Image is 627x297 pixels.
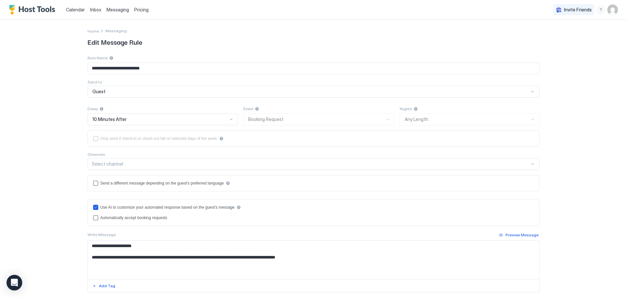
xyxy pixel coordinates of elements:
[66,7,85,12] span: Calendar
[88,80,102,84] span: Send to
[93,136,534,141] div: isLimited
[93,215,534,220] div: accept
[498,231,539,239] button: Preview Message
[88,55,108,60] span: Rule Name
[92,89,105,95] span: Guest
[564,7,592,13] span: Invite Friends
[66,6,85,13] a: Calendar
[7,275,22,290] div: Open Intercom Messenger
[90,7,101,12] span: Inbox
[105,28,127,33] span: Breadcrumb
[88,63,539,74] input: Input Field
[88,27,99,34] a: Home
[92,116,127,122] span: 10 Minutes After
[597,6,605,14] div: menu
[93,181,534,186] div: languagesEnabled
[100,181,224,186] div: Send a different message depending on the guest's preferred language
[91,282,116,290] button: Add Tag
[100,215,167,220] div: Automatically accept booking requests
[99,283,115,289] div: Add Tag
[9,5,58,15] a: Host Tools Logo
[243,106,253,111] span: Event
[88,27,99,34] div: Breadcrumb
[88,37,539,47] span: Edit Message Rule
[88,152,105,157] span: Channels
[506,232,539,238] div: Preview Message
[106,6,129,13] a: Messaging
[607,5,618,15] div: User profile
[90,6,101,13] a: Inbox
[134,7,149,13] span: Pricing
[100,136,217,141] div: Only send if check-in or check-out fall on selected days of the week
[106,7,129,12] span: Messaging
[88,29,99,34] span: Home
[88,232,116,237] span: Write Message
[92,161,530,167] div: Select channel
[88,106,98,111] span: Delay
[88,241,539,279] textarea: Input Field
[100,205,234,210] div: Use AI to customize your automated response based on the guest's message
[93,205,534,210] div: useAI
[400,106,412,111] span: Nights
